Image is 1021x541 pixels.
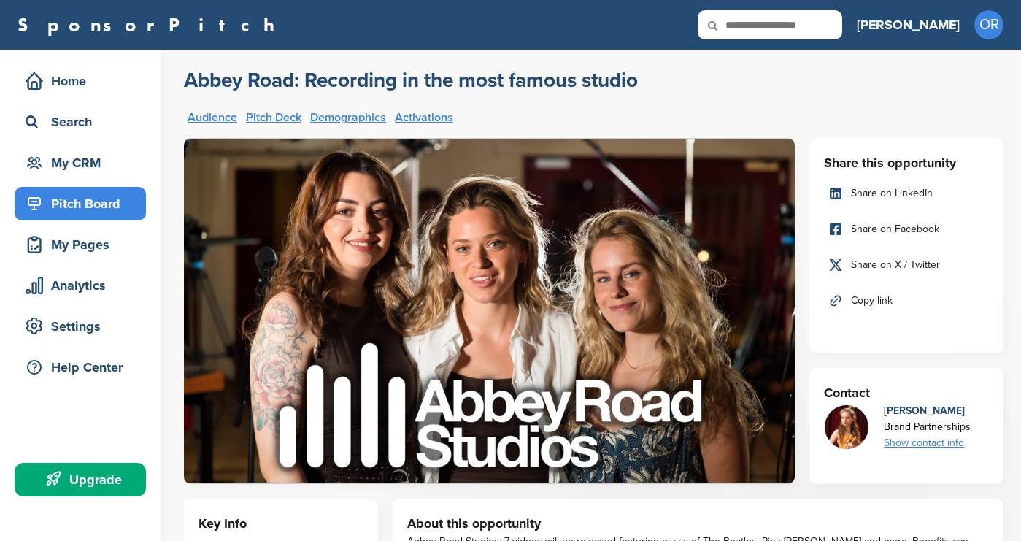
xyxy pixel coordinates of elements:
[851,257,940,273] span: Share on X / Twitter
[184,138,795,484] img: Sponsorpitch &
[22,68,146,94] div: Home
[199,513,363,534] h3: Key Info
[22,231,146,258] div: My Pages
[851,185,933,202] span: Share on LinkedIn
[851,221,939,237] span: Share on Facebook
[15,350,146,384] a: Help Center
[15,310,146,343] a: Settings
[824,178,989,209] a: Share on LinkedIn
[824,153,989,173] h3: Share this opportunity
[884,403,971,419] div: [PERSON_NAME]
[851,293,893,309] span: Copy link
[246,112,301,123] a: Pitch Deck
[15,105,146,139] a: Search
[824,285,989,316] a: Copy link
[22,109,146,135] div: Search
[824,383,989,403] h3: Contact
[188,112,237,123] a: Audience
[15,228,146,261] a: My Pages
[884,419,971,435] div: Brand Partnerships
[824,214,989,245] a: Share on Facebook
[974,10,1003,39] span: OR
[22,191,146,217] div: Pitch Board
[15,269,146,302] a: Analytics
[22,354,146,380] div: Help Center
[15,463,146,496] a: Upgrade
[395,112,453,123] a: Activations
[857,15,960,35] h3: [PERSON_NAME]
[857,9,960,41] a: [PERSON_NAME]
[407,513,989,534] h3: About this opportunity
[15,146,146,180] a: My CRM
[22,467,146,493] div: Upgrade
[22,272,146,299] div: Analytics
[825,405,868,449] img: Sina drums profile pic
[824,250,989,280] a: Share on X / Twitter
[15,187,146,220] a: Pitch Board
[884,435,971,451] div: Show contact info
[184,67,638,93] a: Abbey Road: Recording in the most famous studio
[15,64,146,98] a: Home
[310,112,386,123] a: Demographics
[18,15,284,34] a: SponsorPitch
[22,313,146,339] div: Settings
[22,150,146,176] div: My CRM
